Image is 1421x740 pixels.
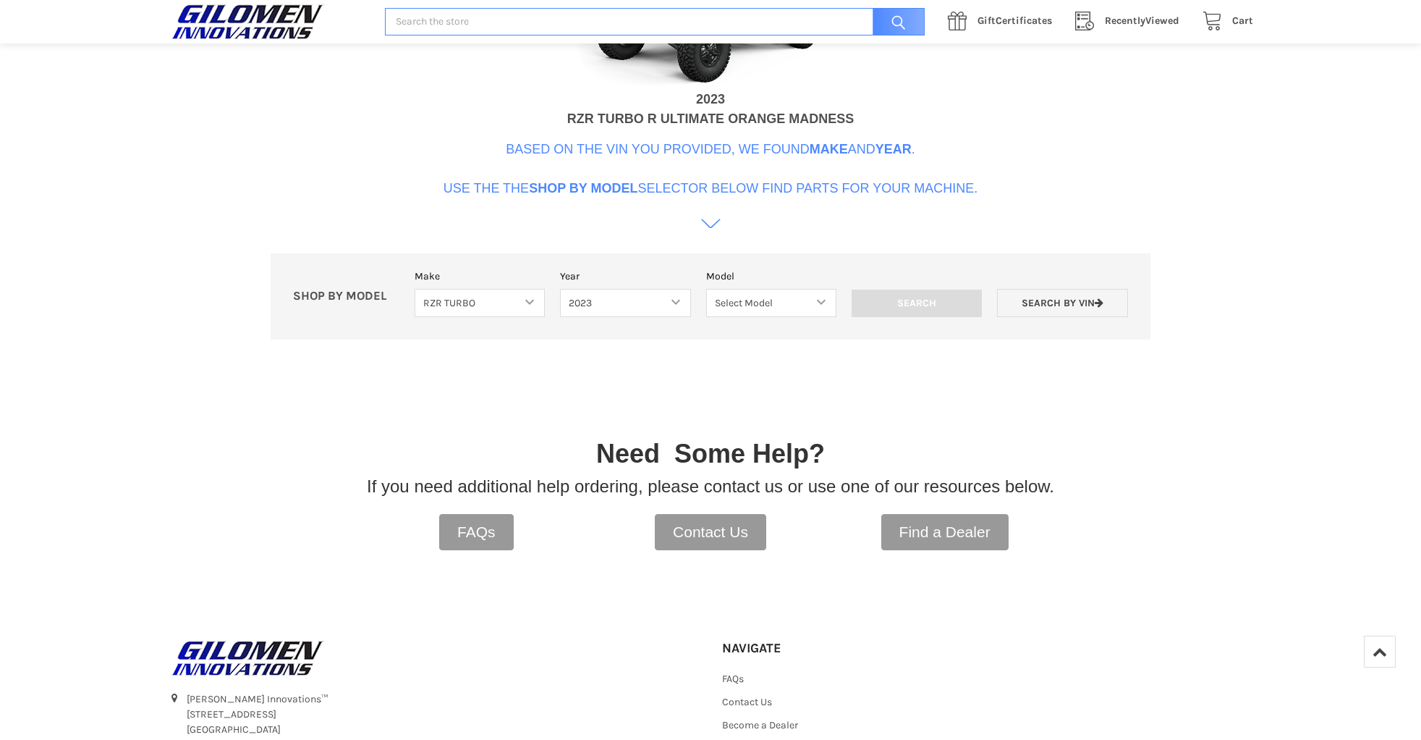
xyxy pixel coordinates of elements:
[415,269,545,284] label: Make
[881,514,1009,550] a: Find a Dealer
[560,269,690,284] label: Year
[655,514,766,550] a: Contact Us
[168,640,699,676] a: GILOMEN INNOVATIONS
[940,12,1067,30] a: GiftCertificates
[367,474,1054,500] p: If you need additional help ordering, please contact us or use one of our resources below.
[722,640,883,657] h5: Navigate
[810,142,848,156] b: Make
[168,640,327,676] img: GILOMEN INNOVATIONS
[529,181,637,195] b: Shop By Model
[1232,14,1253,27] span: Cart
[1364,636,1396,668] a: Top of Page
[385,8,925,36] input: Search the store
[596,434,825,474] p: Need Some Help?
[722,673,744,685] a: FAQs
[286,289,407,304] p: SHOP BY MODEL
[439,514,514,550] a: FAQs
[977,14,996,27] span: Gift
[168,4,370,40] a: GILOMEN INNOVATIONS
[852,290,982,317] input: Search
[997,289,1127,317] a: Search by VIN
[168,4,327,40] img: GILOMEN INNOVATIONS
[1105,14,1179,27] span: Viewed
[1067,12,1195,30] a: RecentlyViewed
[875,142,912,156] b: Year
[1105,14,1145,27] span: Recently
[1195,12,1253,30] a: Cart
[722,696,772,708] a: Contact Us
[696,90,725,109] div: 2023
[865,8,925,36] input: Search
[444,140,978,198] p: Based on the VIN you provided, we found and . Use the the selector below find parts for your mach...
[722,719,798,731] a: Become a Dealer
[567,109,854,129] div: RZR TURBO R ULTIMATE ORANGE MADNESS
[706,269,836,284] label: Model
[977,14,1052,27] span: Certificates
[187,691,699,737] address: [PERSON_NAME] Innovations™ [STREET_ADDRESS] [GEOGRAPHIC_DATA]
